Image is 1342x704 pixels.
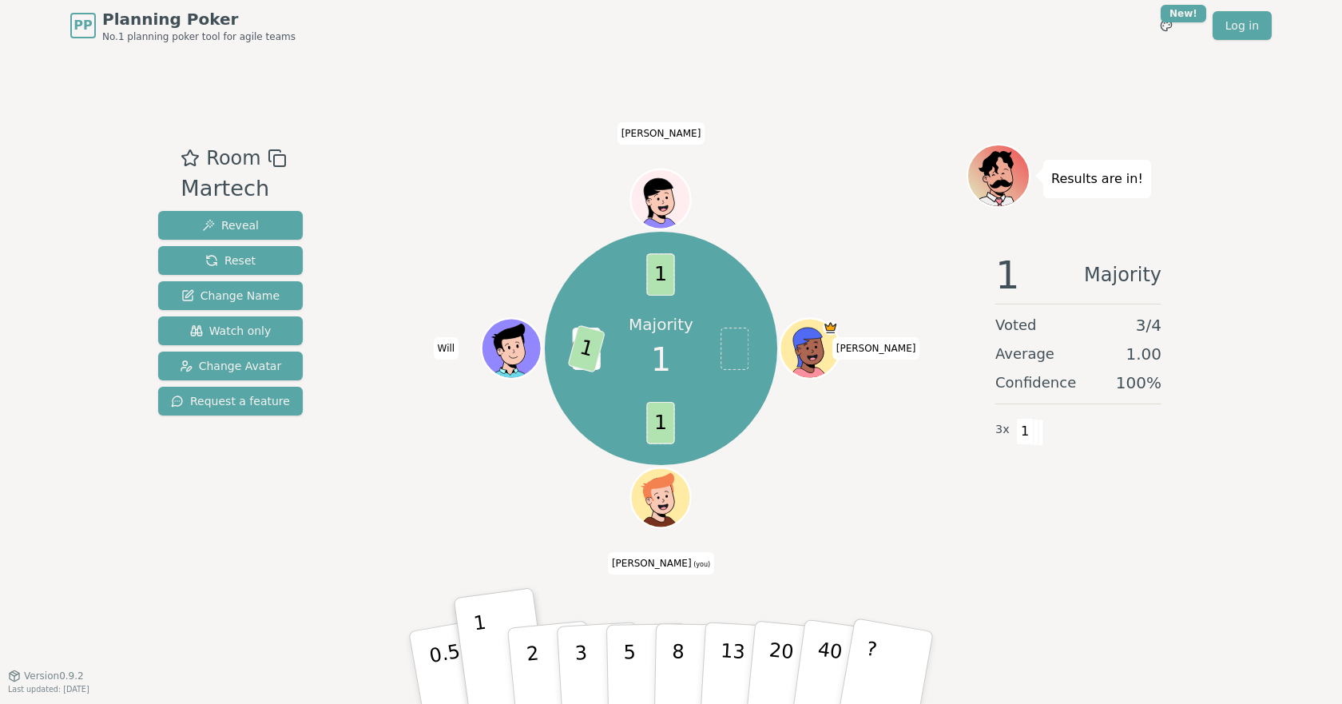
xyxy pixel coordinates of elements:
span: 1 [651,336,671,384]
button: Reset [158,246,303,275]
span: Majority [1084,256,1161,294]
span: (you) [692,561,711,568]
div: New! [1161,5,1206,22]
span: Request a feature [171,393,290,409]
button: Request a feature [158,387,303,416]
span: 1 [647,402,675,444]
button: Change Name [158,281,303,310]
span: PP [73,16,92,35]
span: Mike is the host [824,320,839,336]
span: Click to change your name [832,337,920,360]
span: 1 [568,324,606,372]
span: Click to change your name [608,552,714,575]
span: Change Name [181,288,280,304]
button: Click to change your avatar [633,470,689,527]
span: 1 [995,256,1020,294]
span: 100 % [1116,372,1161,394]
span: Last updated: [DATE] [8,685,89,694]
span: Watch only [190,323,272,339]
span: Click to change your name [434,337,459,360]
span: 3 / 4 [1136,314,1161,336]
span: 1 [647,253,675,296]
button: Add as favourite [181,144,200,173]
a: Log in [1213,11,1272,40]
span: 1 [1016,418,1034,445]
button: Reveal [158,211,303,240]
span: Voted [995,314,1037,336]
p: Majority [629,313,693,336]
button: New! [1152,11,1181,40]
span: 3 x [995,421,1010,439]
span: Reset [205,253,256,268]
span: Reveal [202,217,259,233]
span: 1.00 [1126,343,1161,365]
span: Average [995,343,1054,365]
span: Version 0.9.2 [24,670,84,682]
button: Change Avatar [158,352,303,380]
span: Confidence [995,372,1076,394]
button: Watch only [158,316,303,345]
span: No.1 planning poker tool for agile teams [102,30,296,43]
a: PPPlanning PokerNo.1 planning poker tool for agile teams [70,8,296,43]
div: Martech [181,173,286,205]
span: Room [206,144,260,173]
p: Results are in! [1051,168,1143,190]
p: 1 [472,611,496,698]
span: Click to change your name [617,122,705,145]
span: Planning Poker [102,8,296,30]
button: Version0.9.2 [8,670,84,682]
span: Change Avatar [180,358,282,374]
